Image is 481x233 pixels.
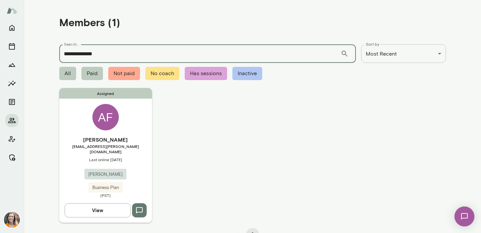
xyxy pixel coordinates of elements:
[5,77,19,90] button: Insights
[84,171,126,178] span: [PERSON_NAME]
[59,157,152,162] span: Last online [DATE]
[81,67,103,80] span: Paid
[65,203,131,217] button: View
[5,58,19,71] button: Growth Plan
[5,114,19,127] button: Members
[5,40,19,53] button: Sessions
[361,44,446,63] div: Most Recent
[232,67,262,80] span: Inactive
[145,67,179,80] span: No coach
[5,95,19,109] button: Documents
[59,67,76,80] span: All
[185,67,227,80] span: Has sessions
[5,21,19,34] button: Home
[64,41,79,47] label: Search...
[5,151,19,164] button: Manage
[59,193,152,198] span: (PST)
[92,104,119,130] div: AF
[7,4,17,17] img: Mento
[59,144,152,154] span: [EMAIL_ADDRESS][PERSON_NAME][DOMAIN_NAME]
[59,16,120,28] h4: Members (1)
[5,132,19,146] button: Client app
[88,184,123,191] span: Business Plan
[59,88,152,99] span: Assigned
[366,41,379,47] label: Sort by
[4,212,20,228] img: Carrie Kelly
[59,136,152,144] h6: [PERSON_NAME]
[108,67,140,80] span: Not paid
